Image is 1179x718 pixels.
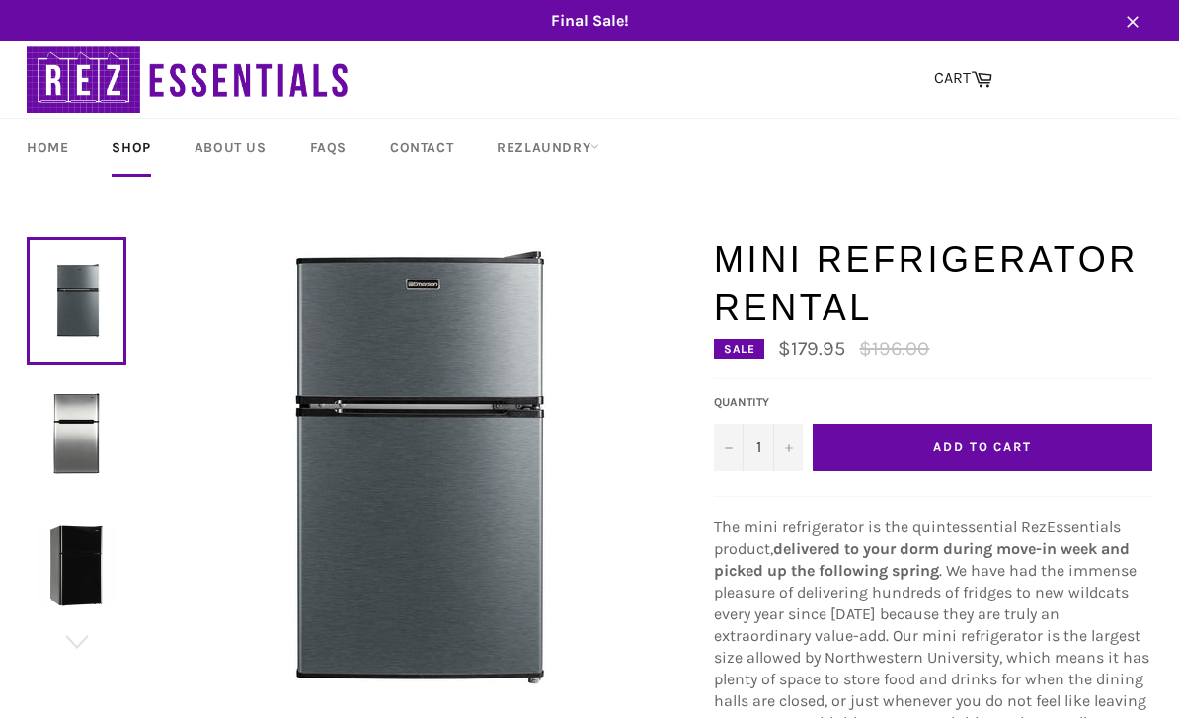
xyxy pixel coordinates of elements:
[714,339,764,359] div: Sale
[174,235,648,709] img: Mini Refrigerator Rental
[714,394,803,411] label: Quantity
[27,41,353,118] img: RezEssentials
[933,439,1032,454] span: Add to Cart
[714,424,744,471] button: Decrease quantity
[92,119,170,177] a: Shop
[813,424,1152,471] button: Add to Cart
[7,10,1172,32] span: Final Sale!
[477,119,619,177] a: RezLaundry
[37,525,117,605] img: Mini Refrigerator Rental
[778,337,845,359] span: $179.95
[714,539,1130,580] strong: delivered to your dorm during move-in week and picked up the following spring
[7,119,88,177] a: Home
[37,393,117,473] img: Mini Refrigerator Rental
[175,119,286,177] a: About Us
[924,58,1002,100] a: CART
[290,119,366,177] a: FAQs
[773,424,803,471] button: Increase quantity
[714,235,1152,333] h1: Mini Refrigerator Rental
[714,518,1121,558] span: The mini refrigerator is the quintessential RezEssentials product,
[859,337,929,359] s: $196.00
[370,119,473,177] a: Contact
